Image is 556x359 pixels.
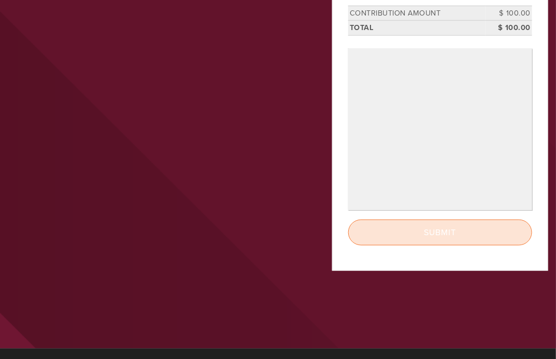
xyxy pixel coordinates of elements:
[348,220,532,246] input: Submit
[348,6,486,21] td: Contribution Amount
[486,6,532,21] td: $ 100.00
[350,51,530,208] iframe: Secure payment input frame
[348,21,486,36] td: Total
[486,21,532,36] td: $ 100.00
